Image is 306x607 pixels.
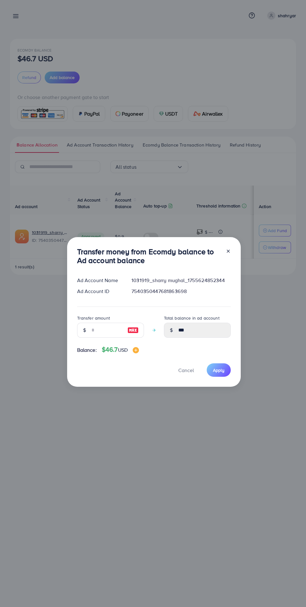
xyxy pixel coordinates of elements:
button: Apply [207,363,231,377]
div: 1031919_sharry mughal_1755624852344 [126,277,235,284]
span: Cancel [178,367,194,374]
label: Transfer amount [77,315,110,321]
span: Balance: [77,346,97,354]
img: image [133,347,139,353]
iframe: Chat [279,579,301,602]
span: Apply [213,367,225,373]
div: 7540350447681863698 [126,288,235,295]
div: Ad Account ID [72,288,127,295]
button: Cancel [170,363,202,377]
h4: $46.7 [102,346,139,354]
label: Total balance in ad account [164,315,220,321]
img: image [127,326,139,334]
h3: Transfer money from Ecomdy balance to Ad account balance [77,247,221,265]
span: USD [118,346,128,353]
div: Ad Account Name [72,277,127,284]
